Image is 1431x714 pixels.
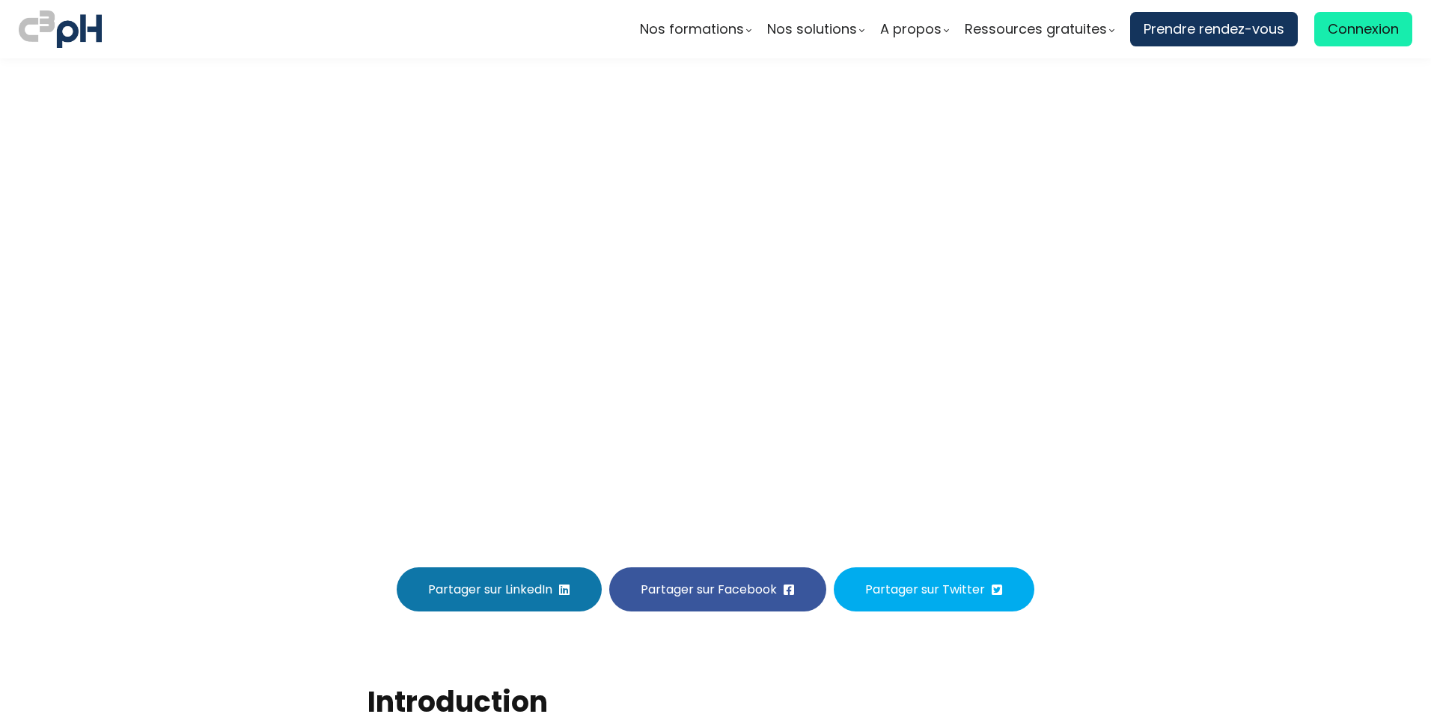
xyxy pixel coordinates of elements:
[767,18,857,40] span: Nos solutions
[1130,12,1298,46] a: Prendre rendez-vous
[428,580,552,599] span: Partager sur LinkedIn
[397,567,602,611] button: Partager sur LinkedIn
[1328,18,1399,40] span: Connexion
[965,18,1107,40] span: Ressources gratuites
[1314,12,1412,46] a: Connexion
[834,567,1034,611] button: Partager sur Twitter
[19,7,102,51] img: logo C3PH
[880,18,942,40] span: A propos
[641,580,777,599] span: Partager sur Facebook
[865,580,985,599] span: Partager sur Twitter
[609,567,826,611] button: Partager sur Facebook
[640,18,744,40] span: Nos formations
[1144,18,1284,40] span: Prendre rendez-vous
